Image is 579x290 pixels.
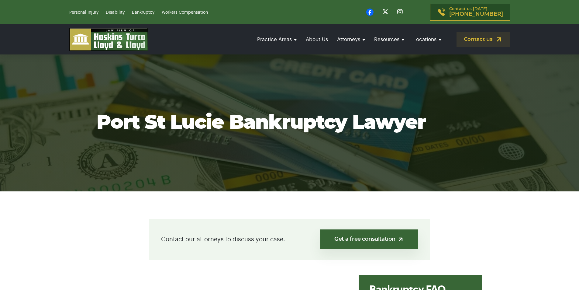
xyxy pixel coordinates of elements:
[69,28,148,51] img: logo
[132,10,154,15] a: Bankruptcy
[254,31,300,48] a: Practice Areas
[69,10,98,15] a: Personal Injury
[398,236,404,243] img: arrow-up-right-light.svg
[449,11,503,17] span: [PHONE_NUMBER]
[430,4,510,21] a: Contact us [DATE][PHONE_NUMBER]
[457,32,510,47] a: Contact us
[162,10,208,15] a: Workers Compensation
[449,7,503,17] p: Contact us [DATE]
[334,31,368,48] a: Attorneys
[106,10,125,15] a: Disability
[320,229,418,249] a: Get a free consultation
[97,112,483,134] h1: Port St Lucie Bankruptcy Lawyer
[149,219,430,260] div: Contact our attorneys to discuss your case.
[371,31,407,48] a: Resources
[410,31,444,48] a: Locations
[303,31,331,48] a: About Us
